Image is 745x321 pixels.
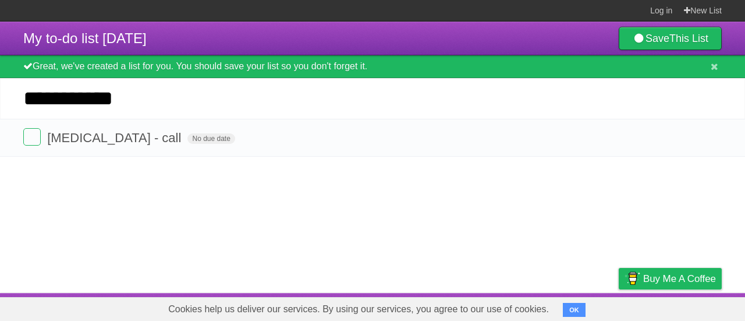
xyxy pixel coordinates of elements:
[564,296,590,318] a: Terms
[23,128,41,146] label: Done
[502,296,549,318] a: Developers
[625,269,640,288] img: Buy me a coffee
[643,269,716,289] span: Buy me a coffee
[619,27,722,50] a: SaveThis List
[464,296,488,318] a: About
[563,303,586,317] button: OK
[47,130,184,145] span: [MEDICAL_DATA] - call
[619,268,722,290] a: Buy me a coffee
[157,298,560,321] span: Cookies help us deliver our services. By using our services, you agree to our use of cookies.
[23,30,147,46] span: My to-do list [DATE]
[604,296,634,318] a: Privacy
[187,133,235,144] span: No due date
[648,296,722,318] a: Suggest a feature
[669,33,708,44] b: This List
